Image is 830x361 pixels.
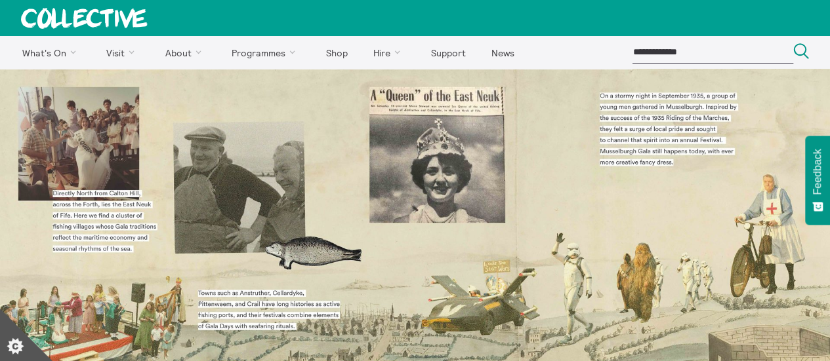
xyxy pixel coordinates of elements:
[314,36,359,69] a: Shop
[220,36,312,69] a: Programmes
[95,36,152,69] a: Visit
[10,36,93,69] a: What's On
[419,36,477,69] a: Support
[480,36,526,69] a: News
[805,136,830,225] button: Feedback - Show survey
[362,36,417,69] a: Hire
[812,149,823,195] span: Feedback
[154,36,218,69] a: About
